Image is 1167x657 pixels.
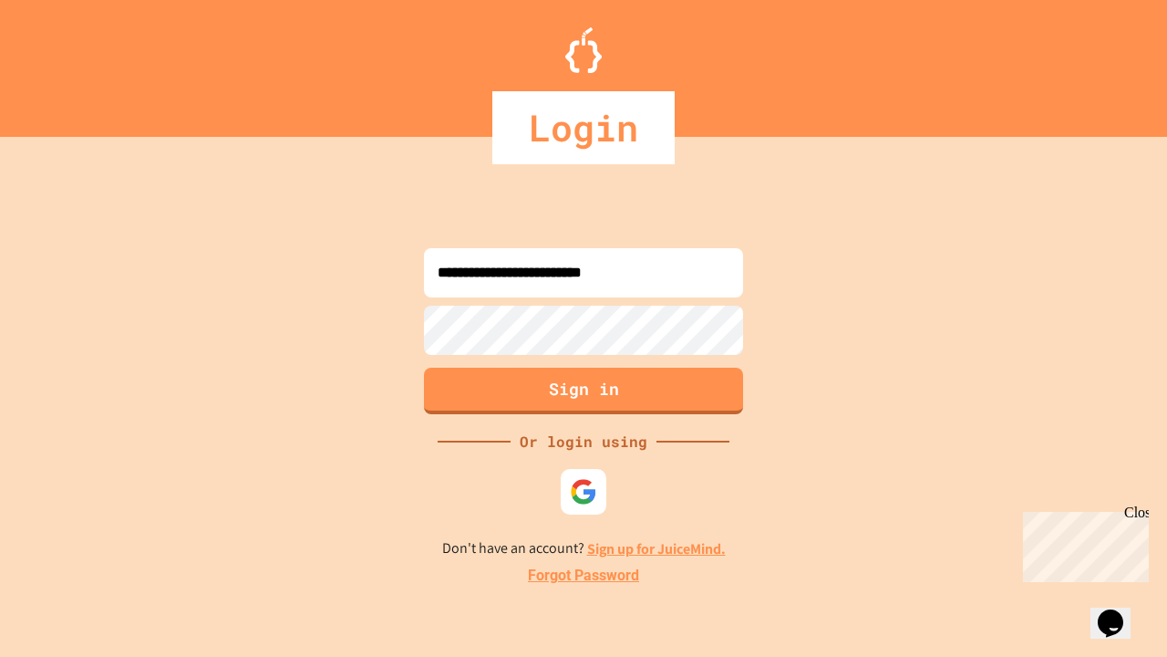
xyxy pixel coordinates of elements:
iframe: chat widget [1016,505,1149,582]
div: Chat with us now!Close [7,7,126,116]
p: Don't have an account? [442,537,726,560]
button: Sign in [424,368,743,414]
a: Sign up for JuiceMind. [587,539,726,558]
div: Login [492,91,675,164]
div: Or login using [511,431,656,453]
a: Forgot Password [528,565,639,587]
img: Logo.svg [565,27,602,73]
img: google-icon.svg [570,478,597,506]
iframe: chat widget [1090,584,1149,639]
